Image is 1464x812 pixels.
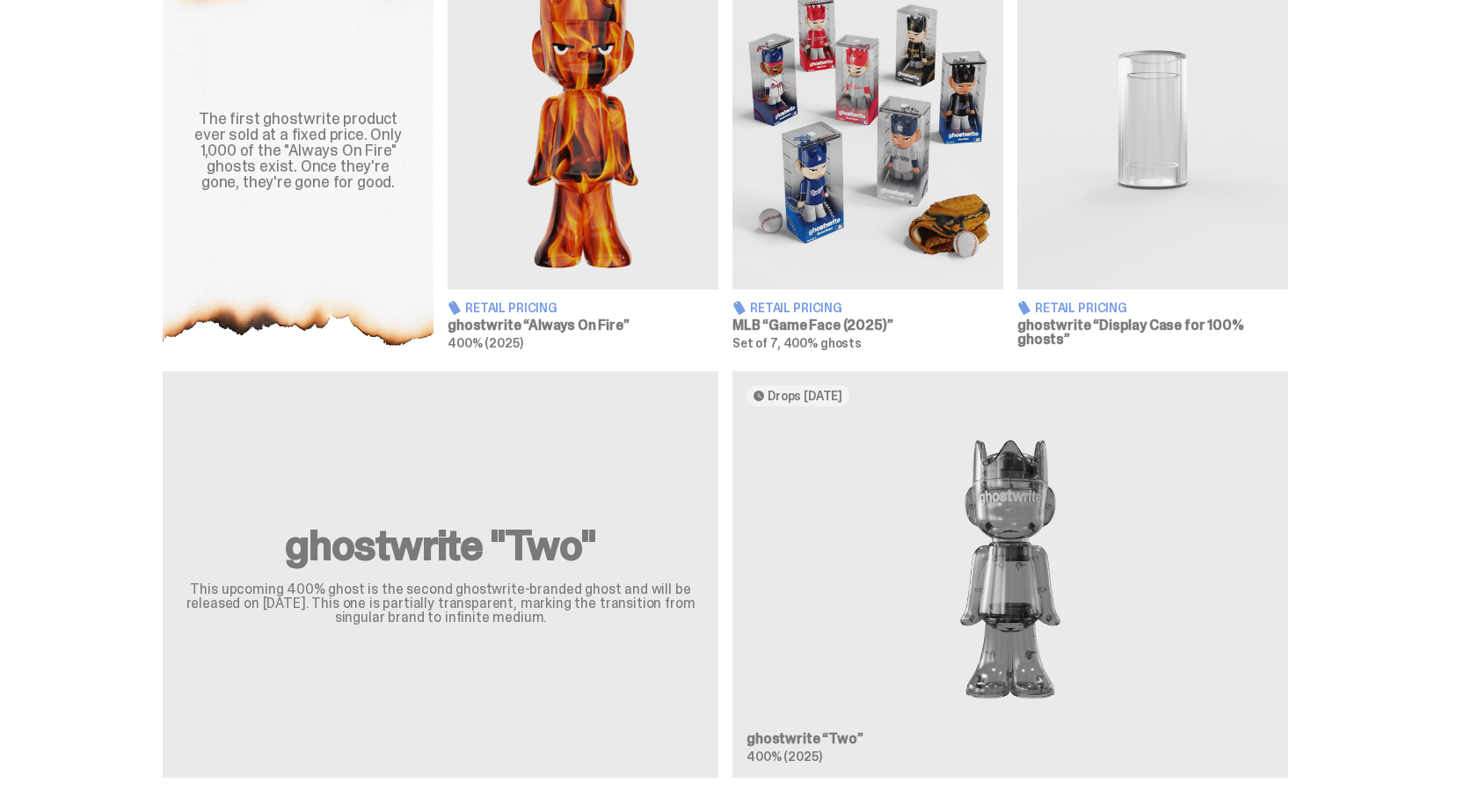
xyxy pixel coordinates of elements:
div: The first ghostwrite product ever sold at a fixed price. Only 1,000 of the "Always On Fire" ghost... [184,111,412,190]
span: Set of 7, 400% ghosts [732,335,862,351]
p: This upcoming 400% ghost is the second ghostwrite-branded ghost and will be released on [DATE]. T... [184,582,697,625]
h3: ghostwrite “Always On Fire” [448,318,718,333]
span: Retail Pricing [465,302,557,314]
span: Retail Pricing [1035,302,1127,314]
span: Drops [DATE] [768,389,842,403]
h3: MLB “Game Face (2025)” [732,318,1003,333]
img: Two [747,421,1274,718]
h3: ghostwrite “Two” [747,732,1274,746]
span: 400% (2025) [448,335,522,351]
span: 400% (2025) [747,749,821,764]
span: Retail Pricing [750,302,842,314]
h2: ghostwrite "Two" [184,524,697,567]
h3: ghostwrite “Display Case for 100% ghosts” [1017,318,1288,347]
